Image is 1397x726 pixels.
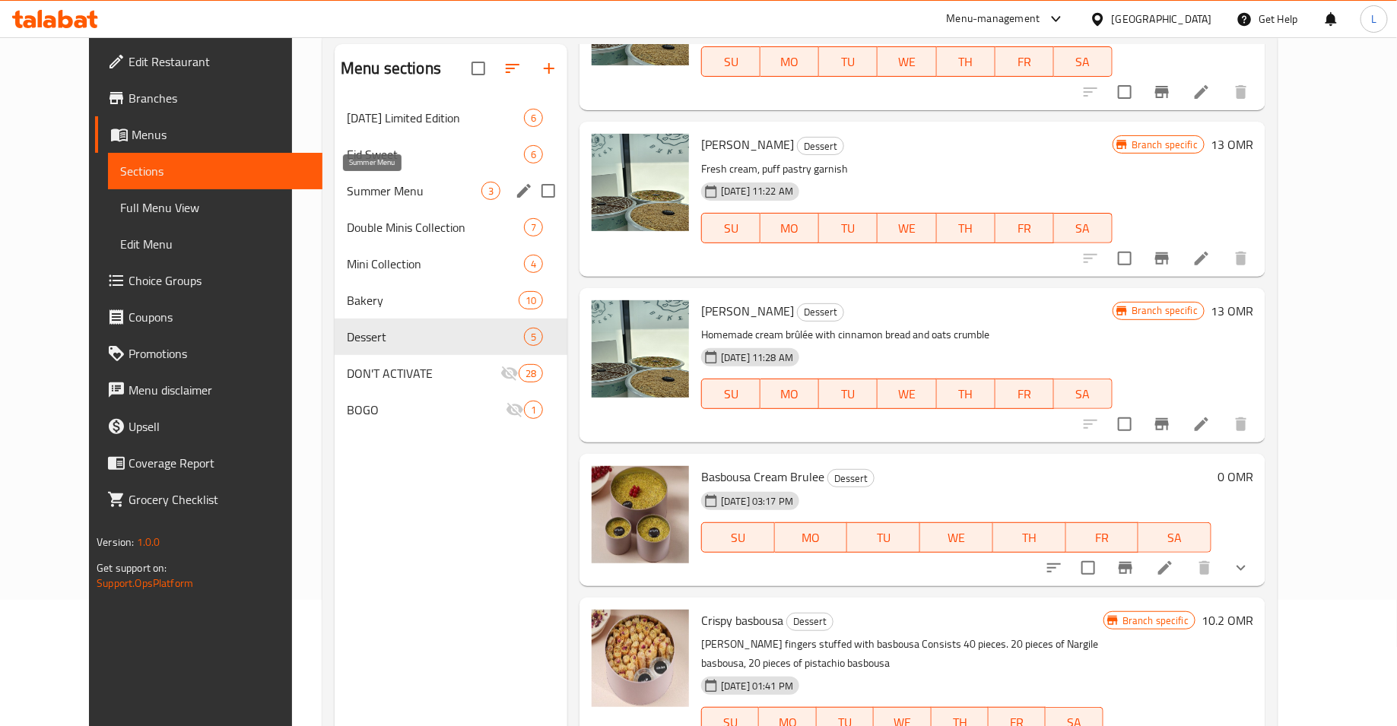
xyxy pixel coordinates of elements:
[524,328,543,346] div: items
[701,133,794,156] span: [PERSON_NAME]
[347,401,506,419] span: BOGO
[926,527,987,549] span: WE
[715,184,799,198] span: [DATE] 11:22 AM
[1109,408,1141,440] span: Select to update
[943,383,989,405] span: TH
[129,308,310,326] span: Coupons
[1107,550,1144,586] button: Branch-specific-item
[129,271,310,290] span: Choice Groups
[999,527,1060,549] span: TH
[1002,383,1048,405] span: FR
[1109,243,1141,274] span: Select to update
[827,469,875,487] div: Dessert
[878,213,936,243] button: WE
[335,100,567,136] div: [DATE] Limited Edition6
[525,111,542,125] span: 6
[1126,138,1204,152] span: Branch specific
[993,522,1066,553] button: TH
[335,392,567,428] div: BOGO1
[767,383,813,405] span: MO
[108,189,322,226] a: Full Menu View
[1060,217,1106,239] span: SA
[825,217,872,239] span: TU
[120,235,310,253] span: Edit Menu
[95,445,322,481] a: Coverage Report
[1232,559,1250,577] svg: Show Choices
[341,57,441,80] h2: Menu sections
[1218,466,1253,487] h6: 0 OMR
[995,379,1054,409] button: FR
[797,303,844,322] div: Dessert
[884,217,930,239] span: WE
[524,401,543,419] div: items
[708,217,754,239] span: SU
[1192,83,1211,101] a: Edit menu item
[797,137,844,155] div: Dessert
[1156,559,1174,577] a: Edit menu item
[798,138,843,155] span: Dessert
[347,109,524,127] div: Ramadan Limited Edition
[108,153,322,189] a: Sections
[1060,383,1106,405] span: SA
[828,470,874,487] span: Dessert
[129,417,310,436] span: Upsell
[1002,217,1048,239] span: FR
[708,527,769,549] span: SU
[1112,11,1212,27] div: [GEOGRAPHIC_DATA]
[1202,610,1253,631] h6: 10.2 OMR
[1223,406,1259,442] button: delete
[715,494,799,509] span: [DATE] 03:17 PM
[920,522,993,553] button: WE
[1144,406,1180,442] button: Branch-specific-item
[767,51,813,73] span: MO
[506,401,524,419] svg: Inactive section
[1002,51,1048,73] span: FR
[1192,415,1211,433] a: Edit menu item
[1223,550,1259,586] button: show more
[136,532,160,552] span: 1.0.0
[943,217,989,239] span: TH
[1126,303,1204,318] span: Branch specific
[1186,550,1223,586] button: delete
[1036,550,1072,586] button: sort-choices
[347,218,524,236] div: Double Minis Collection
[1144,240,1180,277] button: Branch-specific-item
[335,282,567,319] div: Bakery10
[129,344,310,363] span: Promotions
[592,610,689,707] img: Crispy basbousa
[1072,552,1104,584] span: Select to update
[819,379,878,409] button: TU
[1116,613,1195,628] span: Branch specific
[943,51,989,73] span: TH
[760,213,819,243] button: MO
[95,43,322,80] a: Edit Restaurant
[524,145,543,163] div: items
[95,80,322,116] a: Branches
[129,52,310,71] span: Edit Restaurant
[524,255,543,273] div: items
[847,522,920,553] button: TU
[519,293,542,308] span: 10
[1223,74,1259,110] button: delete
[129,490,310,509] span: Grocery Checklist
[335,209,567,246] div: Double Minis Collection7
[878,46,936,77] button: WE
[701,213,760,243] button: SU
[760,46,819,77] button: MO
[97,532,134,552] span: Version:
[95,408,322,445] a: Upsell
[97,558,167,578] span: Get support on:
[525,147,542,162] span: 6
[715,679,799,693] span: [DATE] 01:41 PM
[592,134,689,231] img: Om ali
[335,246,567,282] div: Mini Collection4
[701,522,775,553] button: SU
[347,255,524,273] span: Mini Collection
[592,300,689,398] img: Cinna Brulee
[347,328,524,346] span: Dessert
[701,379,760,409] button: SU
[701,160,1113,179] p: Fresh cream, puff pastry garnish
[347,109,524,127] span: [DATE] Limited Edition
